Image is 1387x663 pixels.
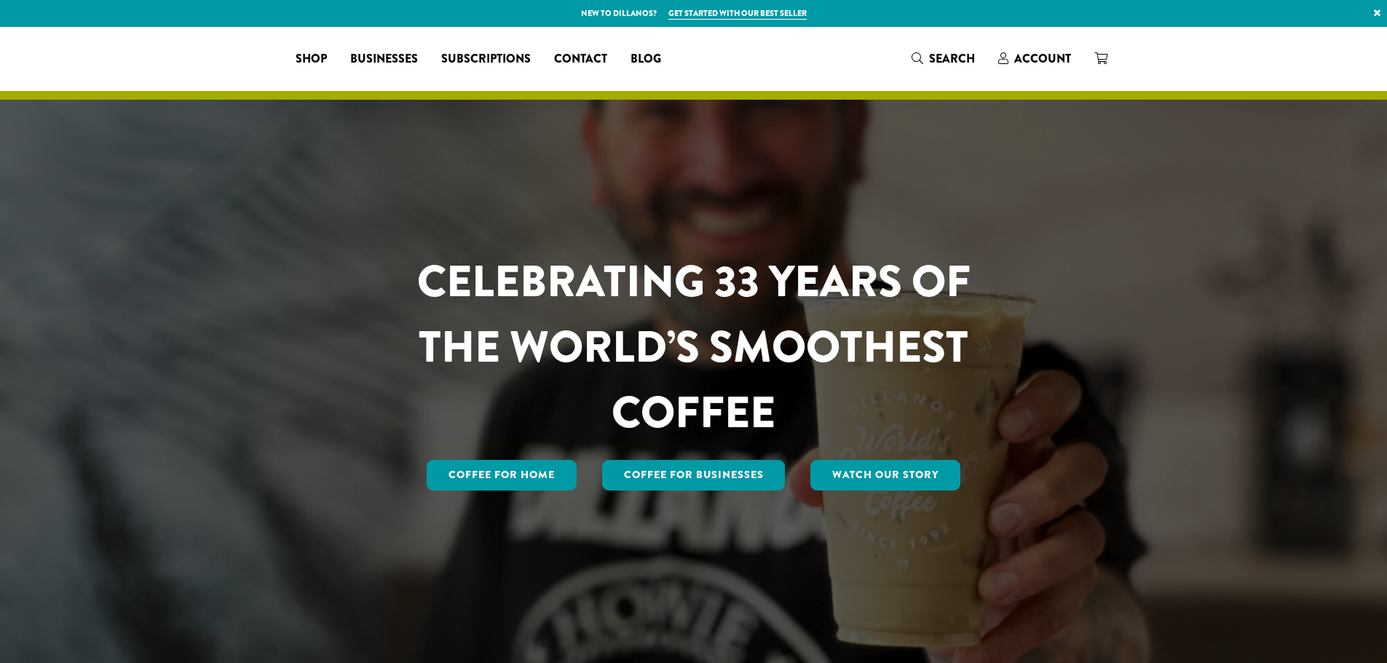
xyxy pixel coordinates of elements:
a: Shop [284,47,339,71]
span: Contact [554,50,607,68]
span: Blog [631,50,661,68]
h1: CELEBRATING 33 YEARS OF THE WORLD’S SMOOTHEST COFFEE [374,249,1013,445]
a: Search [900,47,987,71]
a: Coffee for Home [427,460,577,491]
a: Watch Our Story [810,460,960,491]
span: Shop [296,50,327,68]
span: Subscriptions [441,50,531,68]
a: Coffee For Businesses [602,460,786,491]
span: Search [929,50,975,67]
span: Account [1014,50,1071,67]
span: Businesses [350,50,418,68]
a: Get started with our best seller [668,7,807,20]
